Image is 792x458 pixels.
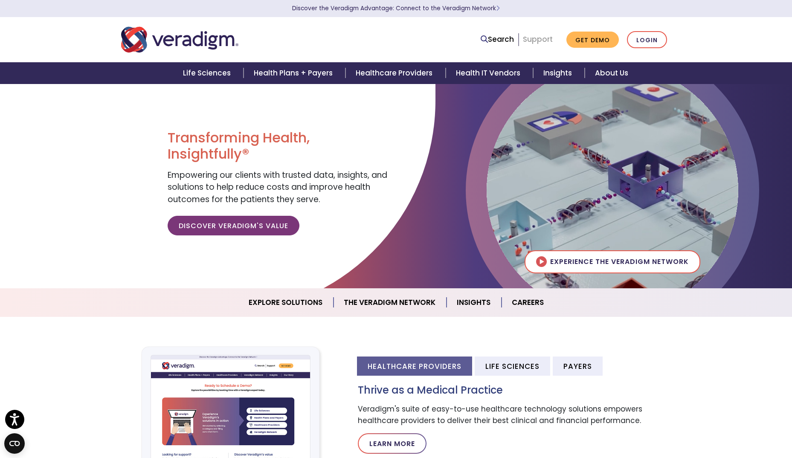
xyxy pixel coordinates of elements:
a: Search [481,34,514,45]
a: Login [627,31,667,49]
a: Support [523,34,553,44]
li: Healthcare Providers [357,357,472,376]
a: About Us [585,62,638,84]
span: Learn More [496,4,500,12]
a: Life Sciences [173,62,244,84]
a: Careers [502,292,554,313]
img: Veradigm logo [121,26,238,54]
a: The Veradigm Network [334,292,447,313]
a: Learn More [358,433,426,454]
p: Veradigm's suite of easy-to-use healthcare technology solutions empowers healthcare providers to ... [358,403,671,426]
a: Health Plans + Payers [244,62,345,84]
a: Insights [447,292,502,313]
h3: Thrive as a Medical Practice [358,384,671,397]
span: Empowering our clients with trusted data, insights, and solutions to help reduce costs and improv... [168,169,387,205]
a: Healthcare Providers [345,62,445,84]
a: Discover Veradigm's Value [168,216,299,235]
a: Health IT Vendors [446,62,533,84]
h1: Transforming Health, Insightfully® [168,130,389,162]
li: Payers [553,357,603,376]
a: Discover the Veradigm Advantage: Connect to the Veradigm NetworkLearn More [292,4,500,12]
a: Get Demo [566,32,619,48]
li: Life Sciences [475,357,550,376]
button: Open CMP widget [4,433,25,454]
a: Insights [533,62,585,84]
a: Explore Solutions [238,292,334,313]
